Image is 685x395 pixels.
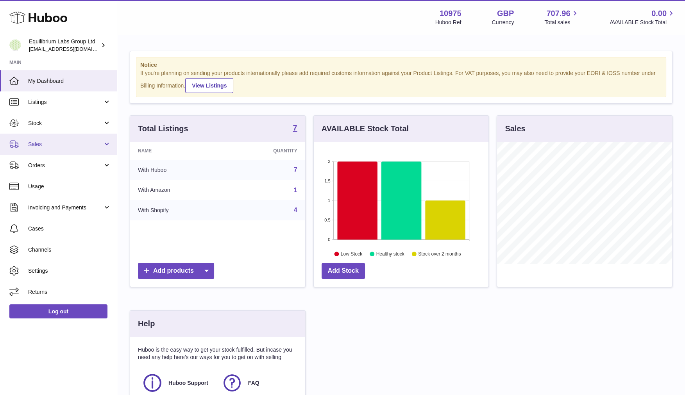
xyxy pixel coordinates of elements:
[651,8,667,19] span: 0.00
[492,19,514,26] div: Currency
[324,179,330,183] text: 1.5
[185,78,233,93] a: View Listings
[544,19,579,26] span: Total sales
[322,123,409,134] h3: AVAILABLE Stock Total
[130,180,226,200] td: With Amazon
[130,200,226,220] td: With Shopify
[376,251,405,257] text: Healthy stock
[328,198,330,203] text: 1
[293,124,297,133] a: 7
[9,39,21,51] img: huboo@equilibriumlabs.com
[610,8,676,26] a: 0.00 AVAILABLE Stock Total
[28,120,103,127] span: Stock
[440,8,461,19] strong: 10975
[28,204,103,211] span: Invoicing and Payments
[28,77,111,85] span: My Dashboard
[328,237,330,242] text: 0
[497,8,514,19] strong: GBP
[130,160,226,180] td: With Huboo
[28,141,103,148] span: Sales
[29,38,99,53] div: Equilibrium Labs Group Ltd
[418,251,461,257] text: Stock over 2 months
[28,267,111,275] span: Settings
[28,246,111,254] span: Channels
[324,218,330,222] text: 0.5
[248,379,259,387] span: FAQ
[138,346,297,361] p: Huboo is the easy way to get your stock fulfilled. But incase you need any help here's our ways f...
[435,19,461,26] div: Huboo Ref
[142,372,214,393] a: Huboo Support
[29,46,115,52] span: [EMAIL_ADDRESS][DOMAIN_NAME]
[140,61,662,69] strong: Notice
[28,98,103,106] span: Listings
[294,187,297,193] a: 1
[294,166,297,173] a: 7
[222,372,293,393] a: FAQ
[610,19,676,26] span: AVAILABLE Stock Total
[505,123,525,134] h3: Sales
[226,142,305,160] th: Quantity
[130,142,226,160] th: Name
[28,225,111,232] span: Cases
[28,183,111,190] span: Usage
[138,318,155,329] h3: Help
[322,263,365,279] a: Add Stock
[28,288,111,296] span: Returns
[544,8,579,26] a: 707.96 Total sales
[9,304,107,318] a: Log out
[294,207,297,213] a: 4
[341,251,363,257] text: Low Stock
[168,379,208,387] span: Huboo Support
[138,123,188,134] h3: Total Listings
[546,8,570,19] span: 707.96
[138,263,214,279] a: Add products
[28,162,103,169] span: Orders
[293,124,297,132] strong: 7
[140,70,662,93] div: If you're planning on sending your products internationally please add required customs informati...
[328,159,330,164] text: 2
